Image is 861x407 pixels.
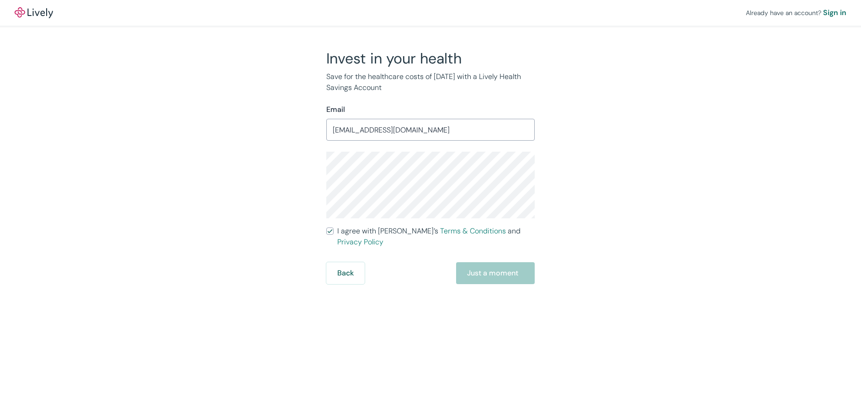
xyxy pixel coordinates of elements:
[823,7,846,18] a: Sign in
[440,226,506,236] a: Terms & Conditions
[746,7,846,18] div: Already have an account?
[326,262,365,284] button: Back
[337,226,535,248] span: I agree with [PERSON_NAME]’s and
[326,104,345,115] label: Email
[326,49,535,68] h2: Invest in your health
[15,7,53,18] a: LivelyLively
[15,7,53,18] img: Lively
[326,71,535,93] p: Save for the healthcare costs of [DATE] with a Lively Health Savings Account
[337,237,383,247] a: Privacy Policy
